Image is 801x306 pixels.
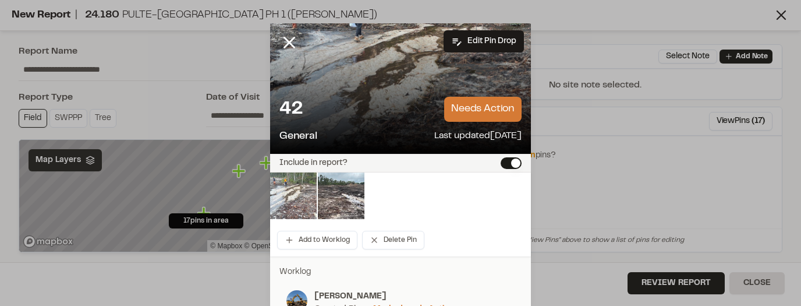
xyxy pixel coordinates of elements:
[279,129,317,145] p: General
[279,159,348,167] label: Include in report?
[279,98,303,121] p: 42
[434,129,522,145] p: Last updated [DATE]
[279,266,522,279] p: Worklog
[270,173,317,219] img: file
[277,231,357,249] button: Add to Worklog
[314,290,515,303] p: [PERSON_NAME]
[362,231,424,249] button: Delete Pin
[444,97,522,122] p: needs action
[318,173,364,219] img: file
[444,30,524,52] button: Edit Pin Drop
